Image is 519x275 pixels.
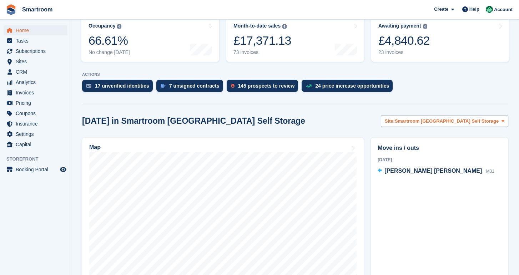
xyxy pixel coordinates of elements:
[434,6,448,13] span: Create
[371,16,509,62] a: Awaiting payment £4,840.62 23 invoices
[16,46,59,56] span: Subscriptions
[233,23,281,29] div: Month-to-date sales
[238,83,295,89] div: 145 prospects to review
[306,84,312,88] img: price_increase_opportunities-93ffe204e8149a01c8c9dc8f82e8f89637d9d84a8eef4429ea346261dce0b2c0.svg
[423,24,427,29] img: icon-info-grey-7440780725fd019a000dd9b08b2336e03edf1995a4989e88bcd33f0948082b44.svg
[4,98,67,108] a: menu
[82,72,508,77] p: ACTIONS
[16,36,59,46] span: Tasks
[282,24,287,29] img: icon-info-grey-7440780725fd019a000dd9b08b2336e03edf1995a4989e88bcd33f0948082b44.svg
[117,24,121,29] img: icon-info-grey-7440780725fd019a000dd9b08b2336e03edf1995a4989e88bcd33f0948082b44.svg
[233,49,291,55] div: 73 invoices
[89,33,130,48] div: 66.61%
[378,49,430,55] div: 23 invoices
[6,4,16,15] img: stora-icon-8386f47178a22dfd0bd8f6a31ec36ba5ce8667c1dd55bd0f319d3a0aa187defe.svg
[81,16,219,62] a: Occupancy 66.61% No change [DATE]
[233,33,291,48] div: £17,371.13
[4,139,67,149] a: menu
[494,6,513,13] span: Account
[395,118,499,125] span: Smartroom [GEOGRAPHIC_DATA] Self Storage
[89,144,101,151] h2: Map
[381,115,508,127] button: Site: Smartroom [GEOGRAPHIC_DATA] Self Storage
[16,139,59,149] span: Capital
[4,46,67,56] a: menu
[4,129,67,139] a: menu
[302,80,396,95] a: 24 price increase opportunities
[4,108,67,118] a: menu
[16,98,59,108] span: Pricing
[89,49,130,55] div: No change [DATE]
[4,57,67,67] a: menu
[486,6,493,13] img: Jacob Gabriel
[4,25,67,35] a: menu
[4,119,67,129] a: menu
[378,33,430,48] div: £4,840.62
[486,169,494,174] span: M31
[226,16,364,62] a: Month-to-date sales £17,371.13 73 invoices
[469,6,479,13] span: Help
[385,118,395,125] span: Site:
[169,83,220,89] div: 7 unsigned contracts
[4,77,67,87] a: menu
[16,119,59,129] span: Insurance
[89,23,115,29] div: Occupancy
[161,84,166,88] img: contract_signature_icon-13c848040528278c33f63329250d36e43548de30e8caae1d1a13099fd9432cc5.svg
[16,57,59,67] span: Sites
[16,108,59,118] span: Coupons
[59,165,67,174] a: Preview store
[95,83,149,89] div: 17 unverified identities
[384,168,482,174] span: [PERSON_NAME] [PERSON_NAME]
[156,80,227,95] a: 7 unsigned contracts
[4,164,67,175] a: menu
[4,88,67,98] a: menu
[16,164,59,175] span: Booking Portal
[378,167,494,176] a: [PERSON_NAME] [PERSON_NAME] M31
[82,116,305,126] h2: [DATE] in Smartroom [GEOGRAPHIC_DATA] Self Storage
[378,23,421,29] div: Awaiting payment
[16,129,59,139] span: Settings
[82,80,156,95] a: 17 unverified identities
[16,77,59,87] span: Analytics
[19,4,55,15] a: Smartroom
[86,84,91,88] img: verify_identity-adf6edd0f0f0b5bbfe63781bf79b02c33cf7c696d77639b501bdc392416b5a36.svg
[378,144,502,152] h2: Move ins / outs
[315,83,389,89] div: 24 price increase opportunities
[227,80,302,95] a: 145 prospects to review
[16,25,59,35] span: Home
[231,84,235,88] img: prospect-51fa495bee0391a8d652442698ab0144808aea92771e9ea1ae160a38d050c398.svg
[16,67,59,77] span: CRM
[6,156,71,163] span: Storefront
[378,157,502,163] div: [DATE]
[4,36,67,46] a: menu
[16,88,59,98] span: Invoices
[4,67,67,77] a: menu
